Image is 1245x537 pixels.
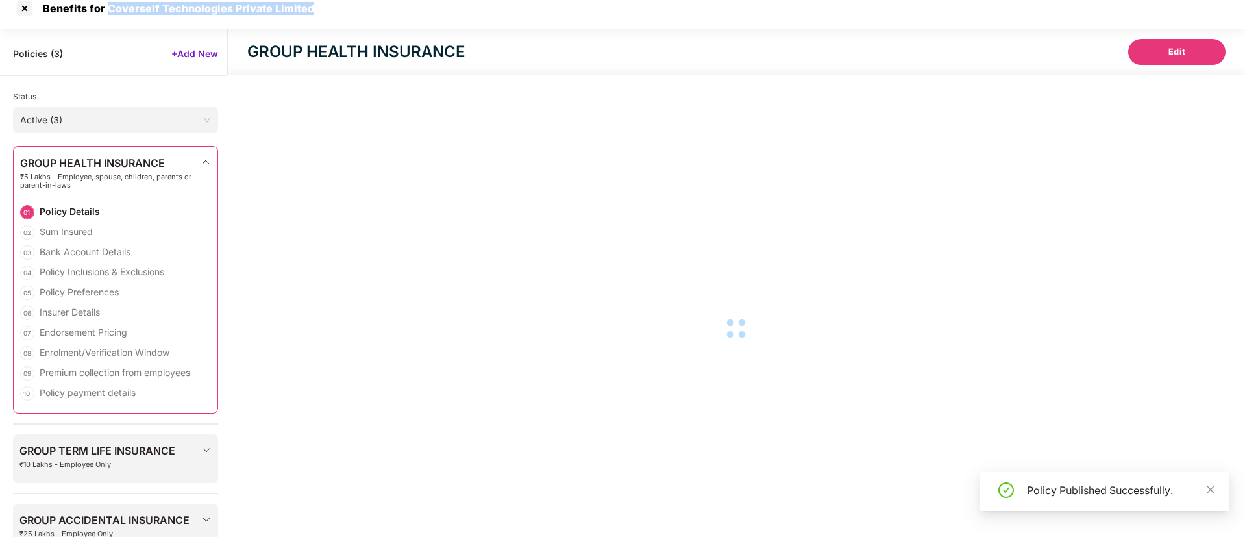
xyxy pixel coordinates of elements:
[20,326,34,340] div: 07
[35,2,314,15] div: Benefits for Coverself Technologies Private Limited
[19,460,175,469] span: ₹10 Lakhs - Employee Only
[40,225,93,238] div: Sum Insured
[40,346,169,358] div: Enrolment/Verification Window
[20,386,34,401] div: 10
[1168,45,1186,58] span: Edit
[20,157,201,169] span: GROUP HEALTH INSURANCE
[40,326,127,338] div: Endorsement Pricing
[20,205,34,219] div: 01
[201,514,212,525] img: svg+xml;base64,PHN2ZyBpZD0iRHJvcGRvd24tMzJ4MzIiIHhtbG5zPSJodHRwOi8vd3d3LnczLm9yZy8yMDAwL3N2ZyIgd2...
[13,47,63,60] span: Policies ( 3 )
[40,245,130,258] div: Bank Account Details
[20,225,34,240] div: 02
[247,40,465,64] div: GROUP HEALTH INSURANCE
[998,482,1014,498] span: check-circle
[40,306,100,318] div: Insurer Details
[1206,485,1215,494] span: close
[20,266,34,280] div: 04
[20,346,34,360] div: 08
[19,445,175,456] span: GROUP TERM LIFE INSURANCE
[20,173,201,190] span: ₹5 Lakhs - Employee, spouse, children, parents or parent-in-laws
[1128,39,1226,65] button: Edit
[19,514,190,526] span: GROUP ACCIDENTAL INSURANCE
[20,245,34,260] div: 03
[40,205,100,218] div: Policy Details
[20,306,34,320] div: 06
[201,445,212,455] img: svg+xml;base64,PHN2ZyBpZD0iRHJvcGRvd24tMzJ4MzIiIHhtbG5zPSJodHRwOi8vd3d3LnczLm9yZy8yMDAwL3N2ZyIgd2...
[1027,482,1214,498] div: Policy Published Successfully.
[40,266,164,278] div: Policy Inclusions & Exclusions
[20,286,34,300] div: 05
[13,92,36,101] span: Status
[40,366,190,379] div: Premium collection from employees
[171,47,218,60] span: +Add New
[40,286,119,298] div: Policy Preferences
[40,386,136,399] div: Policy payment details
[201,157,211,168] img: svg+xml;base64,PHN2ZyBpZD0iRHJvcGRvd24tMzJ4MzIiIHhtbG5zPSJodHRwOi8vd3d3LnczLm9yZy8yMDAwL3N2ZyIgd2...
[20,366,34,381] div: 09
[20,110,211,130] span: Active (3)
